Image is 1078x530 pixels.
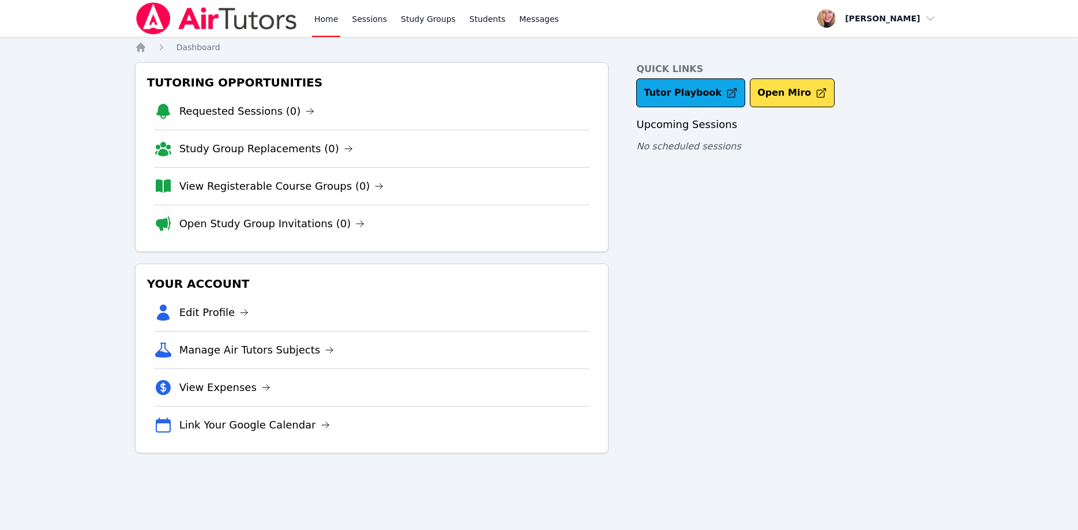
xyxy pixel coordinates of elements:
[145,72,599,93] h3: Tutoring Opportunities
[179,216,365,232] a: Open Study Group Invitations (0)
[179,379,271,396] a: View Expenses
[176,43,220,52] span: Dashboard
[145,273,599,294] h3: Your Account
[179,305,249,321] a: Edit Profile
[750,78,835,107] button: Open Miro
[179,342,335,358] a: Manage Air Tutors Subjects
[636,116,943,133] h3: Upcoming Sessions
[636,78,745,107] a: Tutor Playbook
[135,2,298,35] img: Air Tutors
[519,13,559,25] span: Messages
[176,42,220,53] a: Dashboard
[135,42,944,53] nav: Breadcrumb
[636,141,741,152] span: No scheduled sessions
[179,417,330,433] a: Link Your Google Calendar
[179,178,384,194] a: View Registerable Course Groups (0)
[179,103,315,119] a: Requested Sessions (0)
[636,62,943,76] h4: Quick Links
[179,141,353,157] a: Study Group Replacements (0)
